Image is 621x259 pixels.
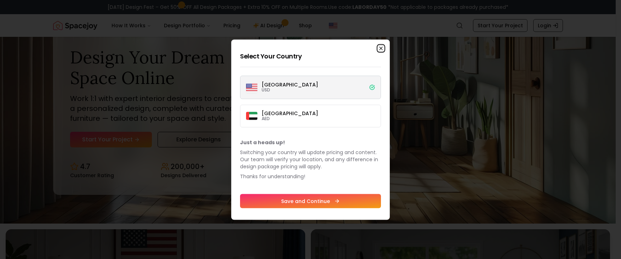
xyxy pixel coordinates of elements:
p: USD [262,87,318,92]
p: [GEOGRAPHIC_DATA] [262,82,318,87]
button: Save and Continue [240,194,381,208]
p: Switching your country will update pricing and content. Our team will verify your location, and a... [240,148,381,170]
b: Just a heads up! [240,139,285,146]
p: AED [262,116,318,121]
img: Dubai [246,112,257,120]
img: United States [246,81,257,93]
p: [GEOGRAPHIC_DATA] [262,111,318,116]
p: Thanks for understanding! [240,173,381,180]
h2: Select Your Country [240,51,381,61]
